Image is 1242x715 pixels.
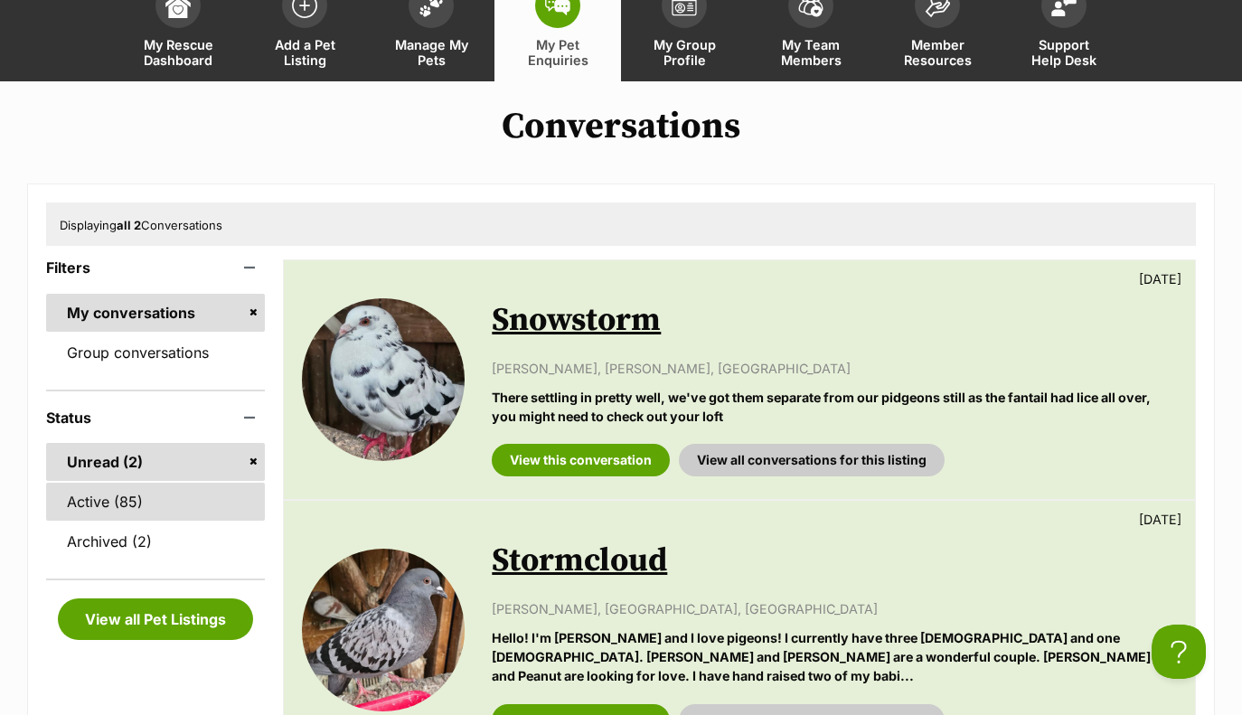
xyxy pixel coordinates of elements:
[770,37,852,68] span: My Team Members
[46,522,265,560] a: Archived (2)
[492,541,667,581] a: Stormcloud
[492,599,1177,618] p: [PERSON_NAME], [GEOGRAPHIC_DATA], [GEOGRAPHIC_DATA]
[302,549,465,711] img: Stormcloud
[679,444,945,476] a: View all conversations for this listing
[302,298,465,461] img: Snowstorm
[492,359,1177,378] p: [PERSON_NAME], [PERSON_NAME], [GEOGRAPHIC_DATA]
[897,37,978,68] span: Member Resources
[264,37,345,68] span: Add a Pet Listing
[1139,269,1181,288] p: [DATE]
[46,294,265,332] a: My conversations
[46,409,265,426] header: Status
[117,218,141,232] strong: all 2
[517,37,598,68] span: My Pet Enquiries
[492,388,1177,427] p: There settling in pretty well, we've got them separate from our pidgeons still as the fantail had...
[1139,510,1181,529] p: [DATE]
[492,628,1177,686] p: Hello! I'm [PERSON_NAME] and I love pigeons! I currently have three [DEMOGRAPHIC_DATA] and one [D...
[58,598,253,640] a: View all Pet Listings
[1023,37,1105,68] span: Support Help Desk
[46,259,265,276] header: Filters
[644,37,725,68] span: My Group Profile
[492,444,670,476] a: View this conversation
[46,483,265,521] a: Active (85)
[46,334,265,372] a: Group conversations
[60,218,222,232] span: Displaying Conversations
[46,443,265,481] a: Unread (2)
[137,37,219,68] span: My Rescue Dashboard
[1152,625,1206,679] iframe: Help Scout Beacon - Open
[390,37,472,68] span: Manage My Pets
[492,300,661,341] a: Snowstorm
